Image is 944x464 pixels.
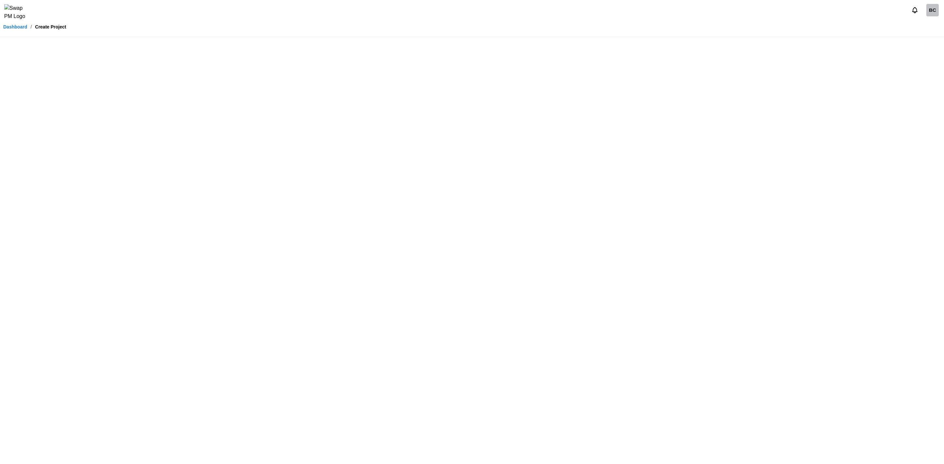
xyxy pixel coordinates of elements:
a: Dashboard [3,25,27,29]
img: Swap PM Logo [4,4,31,21]
div: / [30,25,32,29]
button: Notifications [909,5,920,16]
div: BC [926,4,939,16]
a: Billing check [926,4,939,16]
div: Create Project [35,25,66,29]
